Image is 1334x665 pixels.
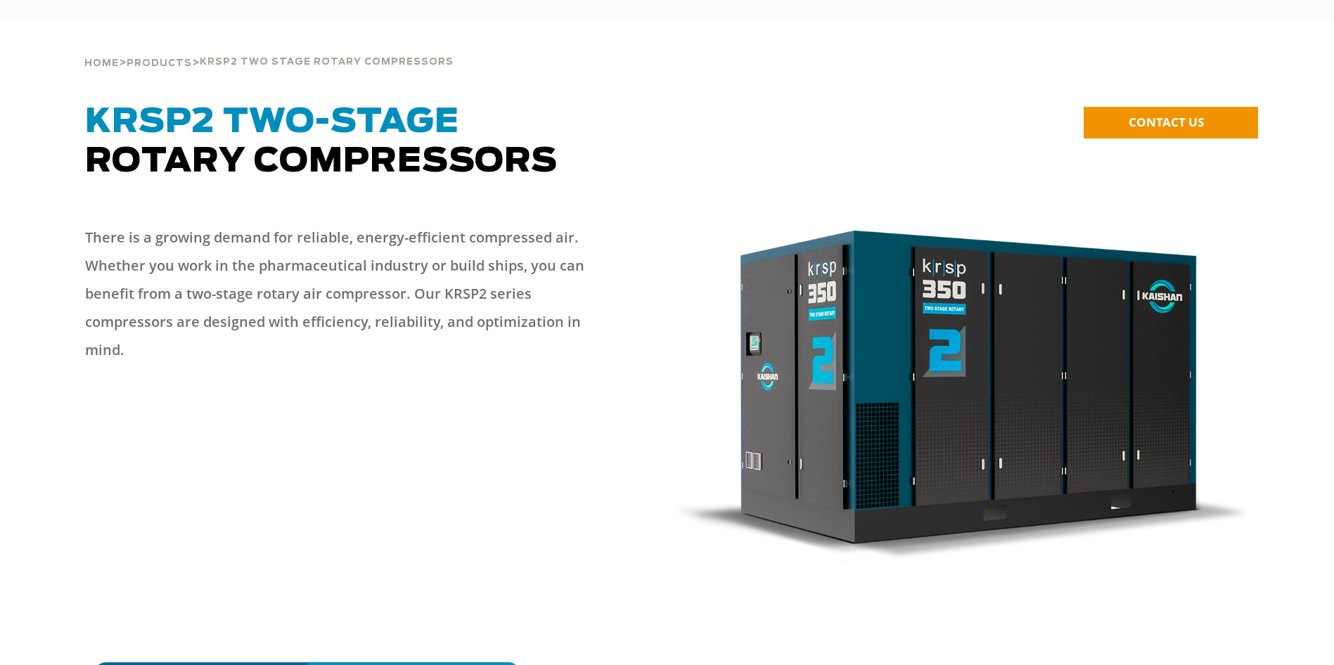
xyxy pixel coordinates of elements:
a: Home [84,56,119,69]
p: There is a growing demand for reliable, energy-efficient compressed air. Whether you work in the ... [85,224,611,364]
span: KRSP2 Two-Stage [85,105,459,139]
div: > > [84,21,454,75]
span: krsp2 two stage rotary compressors [200,58,454,67]
img: krsp350 [676,231,1250,564]
span: Rotary Compressors [85,105,558,179]
span: Home [84,59,119,68]
span: CONTACT US [1129,114,1204,130]
a: Products [127,56,192,69]
span: Products [127,59,192,68]
a: CONTACT US [1084,107,1258,138]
